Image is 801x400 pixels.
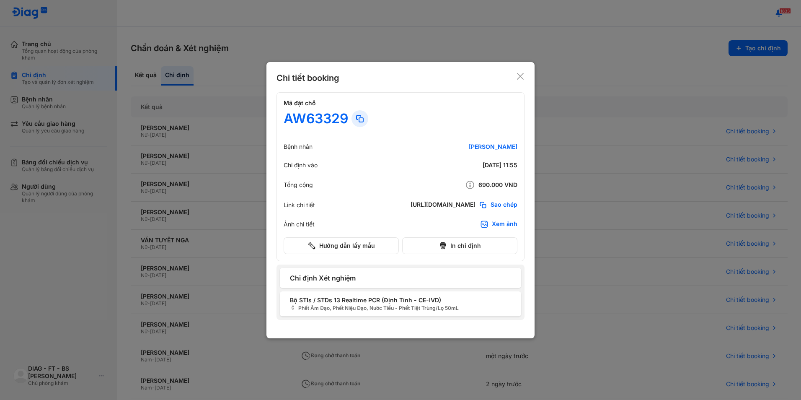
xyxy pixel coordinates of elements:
span: Sao chép [491,201,517,209]
div: [PERSON_NAME] [417,143,517,151]
div: Bệnh nhân [284,143,313,151]
div: Link chi tiết [284,201,315,209]
button: Hướng dẫn lấy mẫu [284,237,399,254]
div: Xem ảnh [492,220,517,229]
div: Ảnh chi tiết [284,221,315,228]
div: Chi tiết booking [276,72,339,84]
button: In chỉ định [402,237,517,254]
span: Chỉ định Xét nghiệm [290,273,511,283]
div: Chỉ định vào [284,161,318,169]
div: AW63329 [284,110,348,127]
div: [URL][DOMAIN_NAME] [411,201,475,209]
span: Bộ STIs / STDs 13 Realtime PCR (Định Tính - CE-IVD) [290,296,511,304]
div: 690.000 VND [417,180,517,190]
span: Phết Âm Đạo, Phết Niệu Đạo, Nước Tiểu - Phết Tiệt Trùng/Lọ 50mL [290,304,511,312]
div: Tổng cộng [284,181,313,189]
div: [DATE] 11:55 [417,161,517,169]
h4: Mã đặt chỗ [284,99,517,107]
